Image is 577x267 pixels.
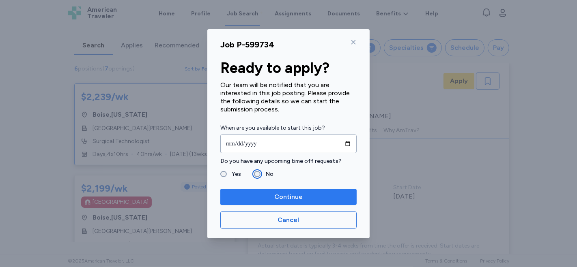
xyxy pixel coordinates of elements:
label: Do you have any upcoming time off requests? [220,156,357,166]
div: Our team will be notified that you are interested in this job posting. Please provide the followi... [220,81,357,113]
button: Continue [220,189,357,205]
label: Yes [227,169,241,179]
span: Continue [274,192,303,202]
label: No [261,169,273,179]
label: When are you available to start this job? [220,123,357,133]
div: Job P-599734 [220,39,274,50]
div: Ready to apply? [220,60,357,76]
span: Cancel [278,215,299,225]
button: Cancel [220,211,357,229]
